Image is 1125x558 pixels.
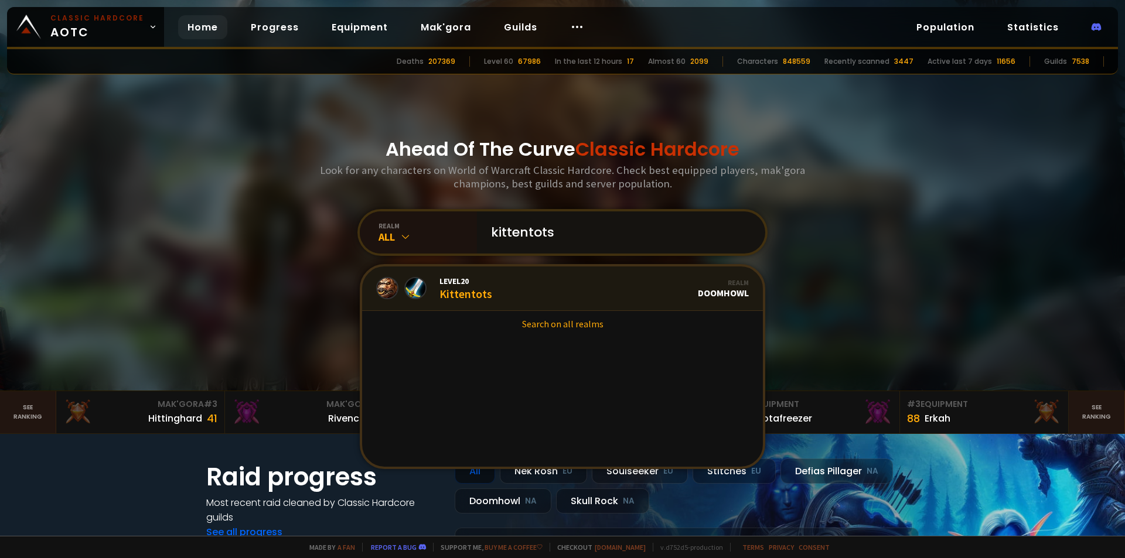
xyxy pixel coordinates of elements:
div: 88 [907,410,920,426]
div: Stitches [693,458,776,484]
div: Hittinghard [148,411,202,426]
a: Terms [742,543,764,552]
h1: Ahead Of The Curve [386,135,739,163]
span: Made by [302,543,355,552]
div: Soulseeker [592,458,688,484]
span: Level 20 [439,276,492,286]
a: Report a bug [371,543,417,552]
div: realm [379,221,477,230]
div: Equipment [738,398,892,410]
h3: Look for any characters on World of Warcraft Classic Hardcore. Check best equipped players, mak'g... [315,163,810,190]
a: Search on all realms [362,311,763,337]
small: EU [751,465,761,477]
span: # 3 [907,398,921,410]
span: Support me, [433,543,543,552]
span: Classic Hardcore [575,136,739,162]
div: Erkah [925,411,950,426]
div: Level 60 [484,56,513,67]
div: Recently scanned [824,56,889,67]
a: Mak'gora [411,15,480,39]
div: 11656 [997,56,1015,67]
div: 7538 [1072,56,1089,67]
a: #3Equipment88Erkah [900,391,1069,433]
span: AOTC [50,13,144,41]
a: Mak'Gora#2Rivench100 [225,391,394,433]
a: Population [907,15,984,39]
div: Notafreezer [756,411,812,426]
small: EU [663,465,673,477]
a: [DOMAIN_NAME] [595,543,646,552]
div: Guilds [1044,56,1067,67]
div: All [379,230,477,244]
a: Privacy [769,543,794,552]
div: Kittentots [439,276,492,301]
input: Search a character... [484,211,751,254]
a: Statistics [998,15,1068,39]
div: All [455,458,495,484]
div: 17 [627,56,634,67]
a: Guilds [495,15,547,39]
small: NA [525,495,537,507]
div: Characters [737,56,778,67]
div: Defias Pillager [780,458,893,484]
div: Equipment [907,398,1061,410]
a: Buy me a coffee [485,543,543,552]
a: Mak'Gora#3Hittinghard41 [56,391,225,433]
div: Active last 7 days [928,56,992,67]
small: NA [867,465,878,477]
small: EU [562,465,572,477]
div: Rivench [328,411,365,426]
a: Consent [799,543,830,552]
div: Almost 60 [648,56,686,67]
a: a fan [337,543,355,552]
div: 848559 [783,56,810,67]
h1: Raid progress [206,458,441,495]
div: Doomhowl [455,488,551,514]
small: NA [623,495,635,507]
div: 2099 [690,56,708,67]
div: 3447 [894,56,913,67]
a: Equipment [322,15,397,39]
div: Nek'Rosh [500,458,587,484]
div: 67986 [518,56,541,67]
a: Progress [241,15,308,39]
span: v. d752d5 - production [653,543,723,552]
a: See all progress [206,525,282,539]
span: Checkout [550,543,646,552]
a: Home [178,15,227,39]
div: 41 [207,410,217,426]
a: Level20KittentotsRealmDoomhowl [362,266,763,311]
div: In the last 12 hours [555,56,622,67]
div: Deaths [397,56,424,67]
div: Mak'Gora [232,398,386,410]
a: Seeranking [1069,391,1125,433]
div: Realm [698,278,749,287]
span: # 3 [204,398,217,410]
small: Classic Hardcore [50,13,144,23]
h4: Most recent raid cleaned by Classic Hardcore guilds [206,495,441,525]
a: #2Equipment88Notafreezer [731,391,900,433]
a: Classic HardcoreAOTC [7,7,164,47]
div: Skull Rock [556,488,649,514]
div: Doomhowl [698,278,749,299]
div: Mak'Gora [63,398,217,410]
div: 207369 [428,56,455,67]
